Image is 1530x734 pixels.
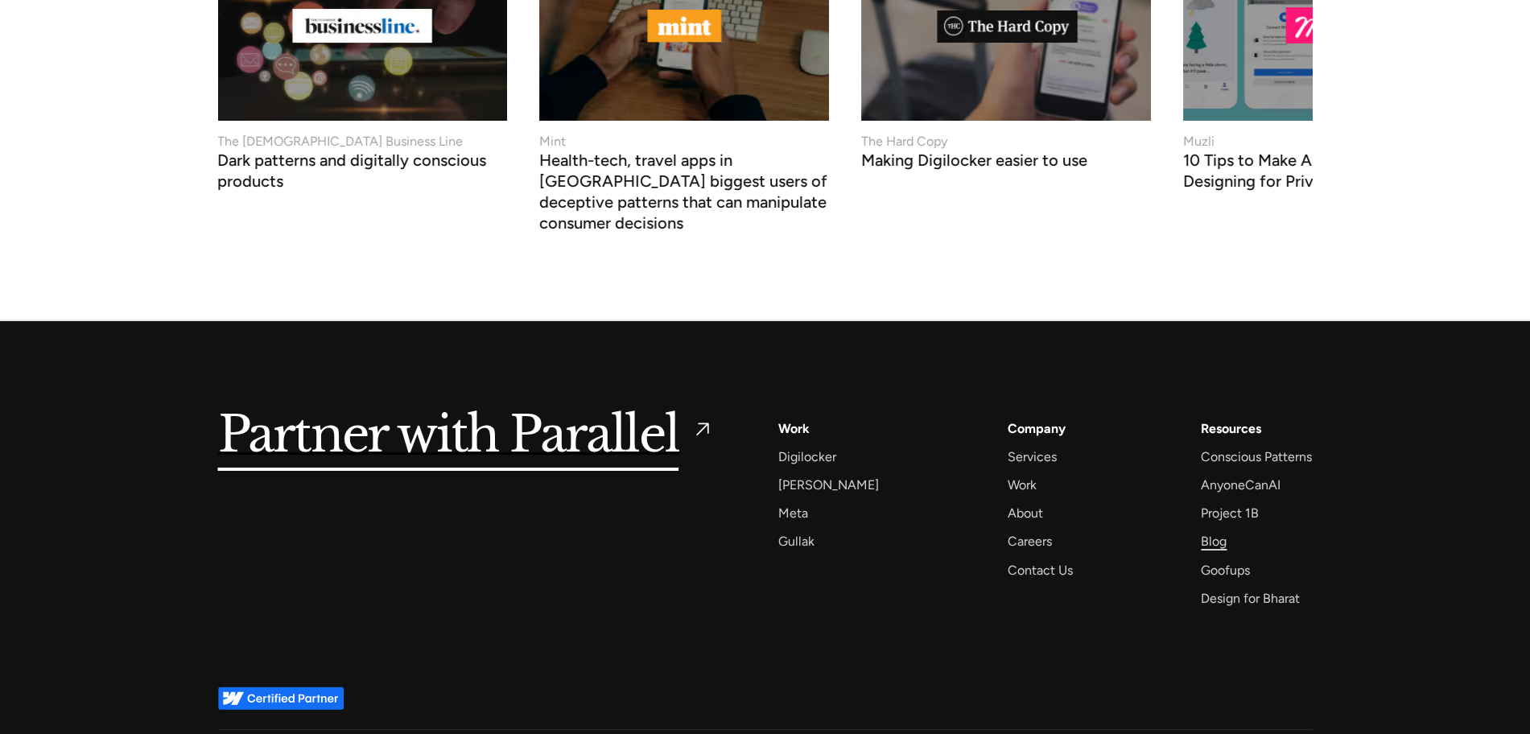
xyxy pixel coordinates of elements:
a: Gullak [778,530,814,552]
a: Digilocker [778,446,836,468]
a: Blog [1201,530,1227,552]
a: About [1008,502,1043,524]
div: Resources [1201,418,1261,439]
a: Services [1008,446,1057,468]
a: Careers [1008,530,1052,552]
h3: Making Digilocker easier to use [861,155,1087,171]
a: Project 1B [1201,502,1259,524]
a: Conscious Patterns [1201,446,1312,468]
a: Company [1008,418,1066,439]
div: The Hard Copy [861,132,947,151]
a: Design for Bharat [1201,588,1300,609]
a: Partner with Parallel [218,418,715,455]
a: Contact Us [1008,559,1073,581]
a: Work [1008,474,1037,496]
a: Meta [778,502,808,524]
a: Goofups [1201,559,1250,581]
h3: Health-tech, travel apps in [GEOGRAPHIC_DATA] biggest users of deceptive patterns that can manipu... [539,155,829,233]
div: Muzli [1183,132,1215,151]
a: AnyoneCanAI [1201,474,1280,496]
a: Work [778,418,810,439]
div: Mint [539,132,566,151]
div: The [DEMOGRAPHIC_DATA] Business Line [218,132,464,151]
h3: 10 Tips to Make Apps More Human by Designing for Privacy [1183,155,1473,192]
h3: Dark patterns and digitally conscious products [218,155,508,192]
a: [PERSON_NAME] [778,474,879,496]
h5: Partner with Parallel [218,418,679,455]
